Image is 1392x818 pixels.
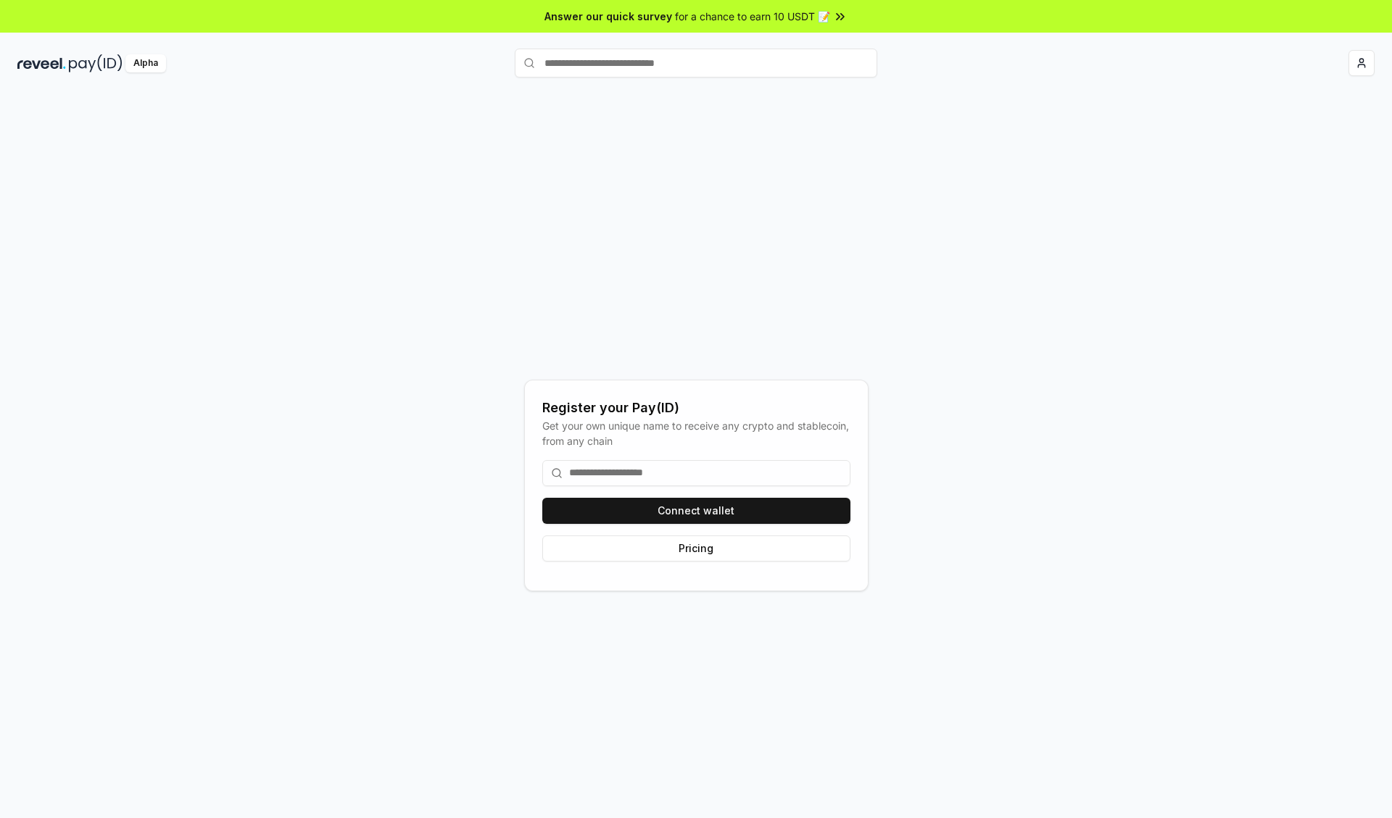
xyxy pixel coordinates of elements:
span: Answer our quick survey [544,9,672,24]
div: Get your own unique name to receive any crypto and stablecoin, from any chain [542,418,850,448]
button: Connect wallet [542,498,850,524]
img: pay_id [69,54,123,72]
img: reveel_dark [17,54,66,72]
div: Register your Pay(ID) [542,398,850,418]
span: for a chance to earn 10 USDT 📝 [675,9,830,24]
div: Alpha [125,54,166,72]
button: Pricing [542,535,850,562]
